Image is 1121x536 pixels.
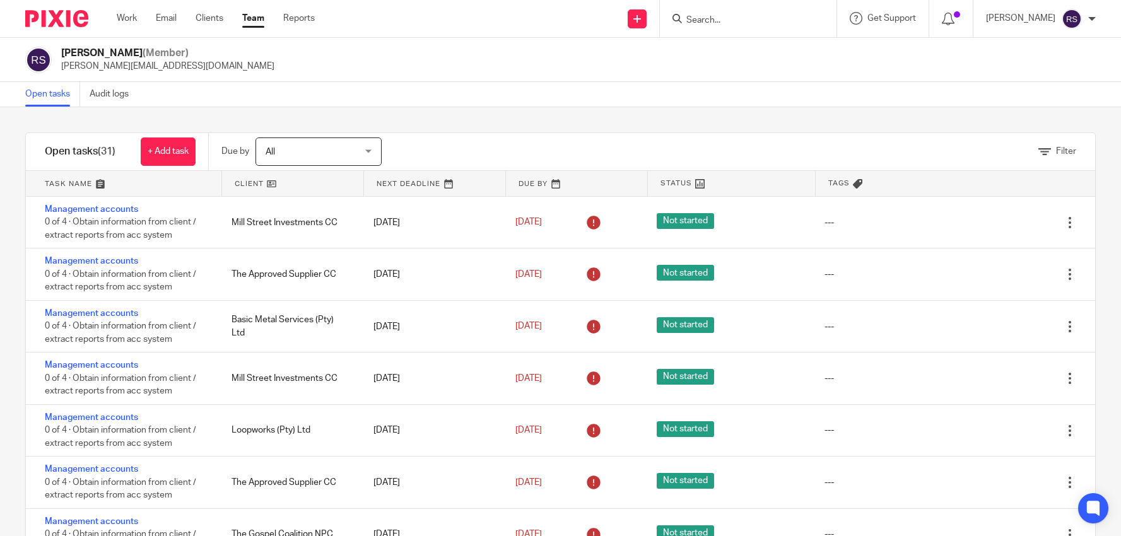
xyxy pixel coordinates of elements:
[45,257,138,265] a: Management accounts
[45,309,138,318] a: Management accounts
[1062,9,1082,29] img: svg%3E
[219,307,361,346] div: Basic Metal Services (Pty) Ltd
[196,12,223,25] a: Clients
[219,366,361,391] div: Mill Street Investments CC
[657,473,714,489] span: Not started
[45,465,138,474] a: Management accounts
[45,361,138,370] a: Management accounts
[117,12,137,25] a: Work
[361,470,503,495] div: [DATE]
[1056,147,1076,156] span: Filter
[685,15,799,26] input: Search
[515,218,542,227] span: [DATE]
[283,12,315,25] a: Reports
[45,205,138,214] a: Management accounts
[657,317,714,333] span: Not started
[515,478,542,487] span: [DATE]
[45,322,196,344] span: 0 of 4 · Obtain information from client / extract reports from acc system
[61,47,274,60] h2: [PERSON_NAME]
[219,262,361,287] div: The Approved Supplier CC
[45,426,196,448] span: 0 of 4 · Obtain information from client / extract reports from acc system
[515,322,542,330] span: [DATE]
[45,270,196,292] span: 0 of 4 · Obtain information from client / extract reports from acc system
[657,265,714,281] span: Not started
[515,270,542,279] span: [DATE]
[242,12,264,25] a: Team
[45,517,138,526] a: Management accounts
[25,10,88,27] img: Pixie
[986,12,1055,25] p: [PERSON_NAME]
[825,216,834,229] div: ---
[825,476,834,489] div: ---
[828,178,850,189] span: Tags
[45,145,115,158] h1: Open tasks
[515,374,542,383] span: [DATE]
[45,218,196,240] span: 0 of 4 · Obtain information from client / extract reports from acc system
[219,470,361,495] div: The Approved Supplier CC
[45,478,196,500] span: 0 of 4 · Obtain information from client / extract reports from acc system
[361,417,503,443] div: [DATE]
[143,48,189,58] span: (Member)
[515,426,542,434] span: [DATE]
[361,262,503,287] div: [DATE]
[45,374,196,396] span: 0 of 4 · Obtain information from client / extract reports from acc system
[25,47,52,73] img: svg%3E
[657,421,714,437] span: Not started
[361,210,503,235] div: [DATE]
[221,145,249,158] p: Due by
[45,413,138,422] a: Management accounts
[98,146,115,156] span: (31)
[867,14,916,23] span: Get Support
[361,366,503,391] div: [DATE]
[657,213,714,229] span: Not started
[825,320,834,333] div: ---
[825,424,834,436] div: ---
[266,148,275,156] span: All
[361,314,503,339] div: [DATE]
[25,82,80,107] a: Open tasks
[825,372,834,385] div: ---
[90,82,138,107] a: Audit logs
[657,369,714,385] span: Not started
[156,12,177,25] a: Email
[825,268,834,281] div: ---
[219,210,361,235] div: Mill Street Investments CC
[219,417,361,443] div: Loopworks (Pty) Ltd
[141,137,196,166] a: + Add task
[61,60,274,73] p: [PERSON_NAME][EMAIL_ADDRESS][DOMAIN_NAME]
[660,178,692,189] span: Status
